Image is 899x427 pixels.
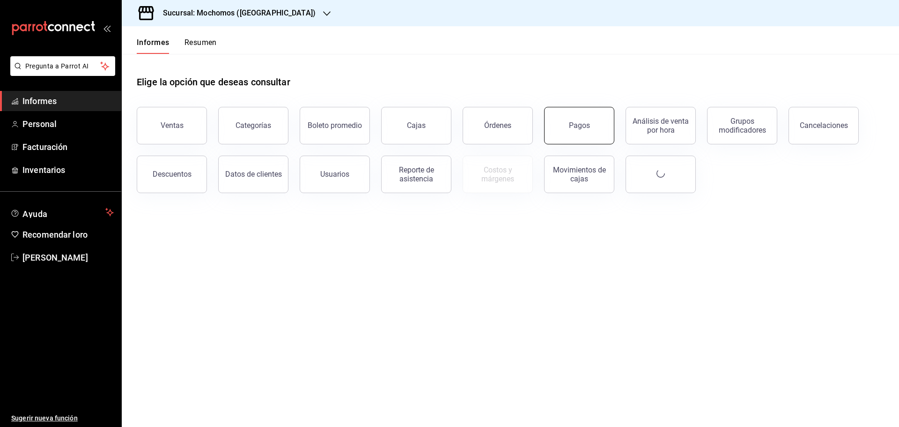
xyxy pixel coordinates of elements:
button: Cancelaciones [788,107,859,144]
button: Órdenes [463,107,533,144]
font: Cancelaciones [800,121,848,130]
font: Usuarios [320,170,349,179]
button: Descuentos [137,156,207,193]
a: Cajas [381,107,451,144]
div: pestañas de navegación [137,37,217,54]
font: Pregunta a Parrot AI [25,62,89,70]
button: Pregunta a Parrot AI [10,56,115,76]
button: Pagos [544,107,614,144]
font: Boleto promedio [308,121,362,130]
font: Elige la opción que deseas consultar [137,76,290,88]
button: Usuarios [300,156,370,193]
font: Personal [22,119,57,129]
font: Informes [22,96,57,106]
font: Recomendar loro [22,230,88,240]
button: Grupos modificadores [707,107,777,144]
font: Pagos [569,121,590,130]
a: Pregunta a Parrot AI [7,68,115,78]
button: Boleto promedio [300,107,370,144]
font: Resumen [184,38,217,47]
font: Análisis de venta por hora [633,117,689,135]
font: Informes [137,38,169,47]
font: Sugerir nueva función [11,414,78,422]
button: Movimientos de cajas [544,156,614,193]
button: Ventas [137,107,207,144]
button: Contrata inventarios para ver este informe [463,156,533,193]
font: Categorías [236,121,271,130]
button: Categorías [218,107,288,144]
font: [PERSON_NAME] [22,253,88,262]
font: Grupos modificadores [719,117,766,135]
font: Ayuda [22,209,48,219]
font: Cajas [407,121,426,130]
font: Ventas [161,121,184,130]
font: Reporte de asistencia [399,165,434,183]
button: abrir_cajón_menú [103,24,111,32]
font: Movimientos de cajas [553,165,606,183]
font: Descuentos [153,170,192,179]
font: Sucursal: Mochomos ([GEOGRAPHIC_DATA]) [163,8,316,17]
button: Reporte de asistencia [381,156,451,193]
font: Facturación [22,142,67,152]
font: Costos y márgenes [481,165,514,183]
button: Análisis de venta por hora [626,107,696,144]
font: Inventarios [22,165,65,175]
font: Datos de clientes [225,170,282,179]
font: Órdenes [484,121,511,130]
button: Datos de clientes [218,156,288,193]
